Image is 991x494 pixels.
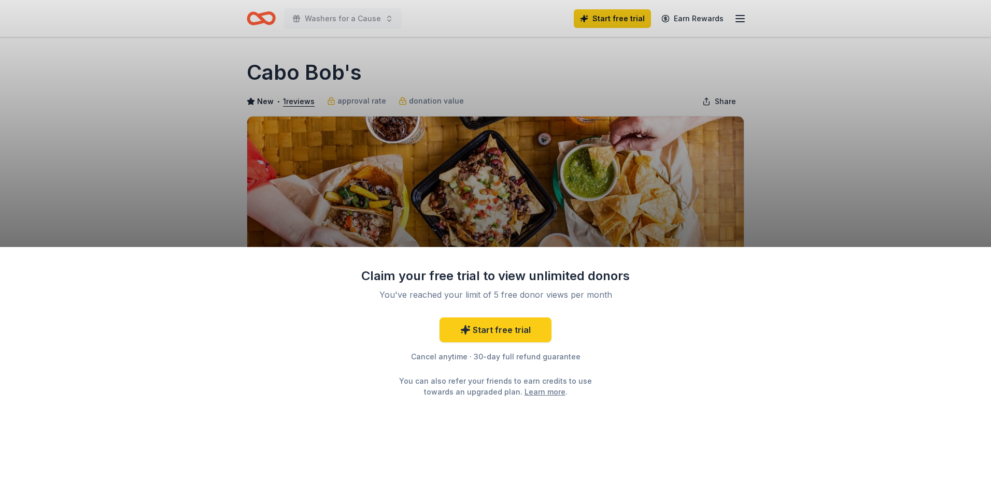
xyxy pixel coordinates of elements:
div: You've reached your limit of 5 free donor views per month [373,288,618,301]
div: You can also refer your friends to earn credits to use towards an upgraded plan. . [390,375,601,397]
a: Start free trial [440,317,551,342]
a: Learn more [525,386,565,397]
div: Claim your free trial to view unlimited donors [361,268,630,284]
div: Cancel anytime · 30-day full refund guarantee [361,351,630,363]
